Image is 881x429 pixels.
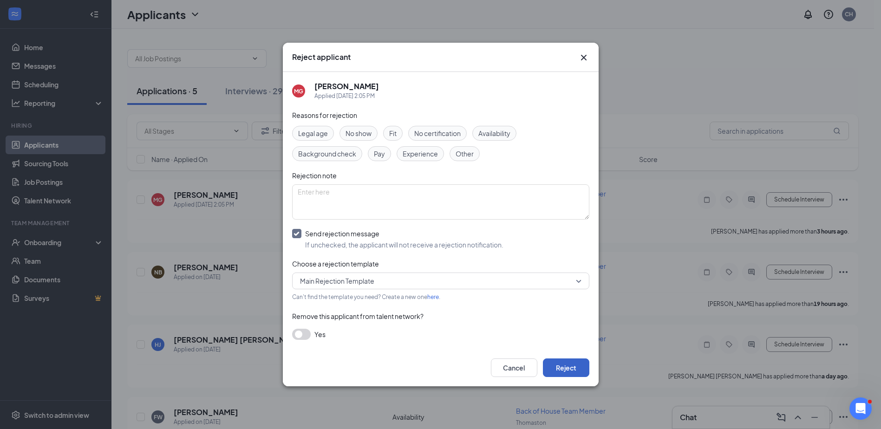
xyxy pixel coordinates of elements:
[491,358,537,377] button: Cancel
[478,128,510,138] span: Availability
[292,52,351,62] h3: Reject applicant
[578,52,589,63] button: Close
[292,312,424,320] span: Remove this applicant from talent network?
[314,329,326,340] span: Yes
[389,128,397,138] span: Fit
[298,149,356,159] span: Background check
[292,260,379,268] span: Choose a rejection template
[314,91,379,101] div: Applied [DATE] 2:05 PM
[543,358,589,377] button: Reject
[300,274,374,288] span: Main Rejection Template
[403,149,438,159] span: Experience
[578,52,589,63] svg: Cross
[849,397,872,420] iframe: Intercom live chat
[374,149,385,159] span: Pay
[292,111,357,119] span: Reasons for rejection
[314,81,379,91] h5: [PERSON_NAME]
[292,293,440,300] span: Can't find the template you need? Create a new one .
[292,171,337,180] span: Rejection note
[427,293,439,300] a: here
[414,128,461,138] span: No certification
[294,87,303,95] div: MG
[456,149,474,159] span: Other
[298,128,328,138] span: Legal age
[346,128,372,138] span: No show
